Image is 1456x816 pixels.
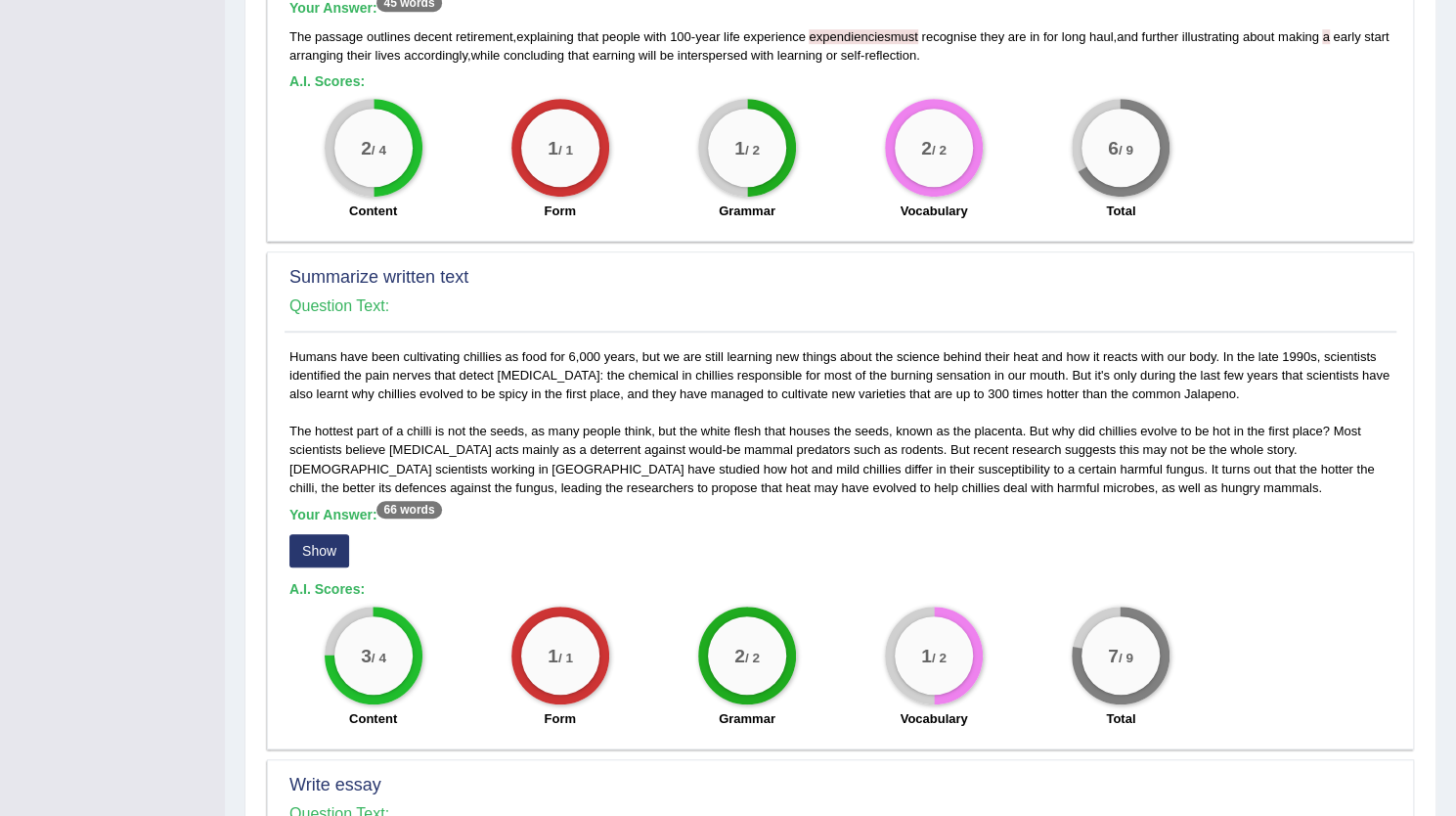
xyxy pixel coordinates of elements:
[724,29,740,44] span: life
[900,709,967,728] label: Vocabulary
[577,29,598,44] span: that
[921,137,932,159] big: 2
[361,645,372,666] big: 3
[1364,29,1389,44] span: start
[1030,29,1039,44] span: in
[643,29,666,44] span: with
[1043,29,1058,44] span: for
[1119,143,1133,158] small: / 9
[695,29,720,44] span: year
[289,27,1391,65] div: , - , , - .
[289,507,442,522] b: Your Answer:
[921,645,932,666] big: 1
[375,48,400,63] span: lives
[289,48,343,63] span: arranging
[1106,202,1135,220] label: Total
[825,48,837,63] span: or
[367,29,411,44] span: outlines
[1117,29,1138,44] span: and
[932,143,947,158] small: / 2
[602,29,640,44] span: people
[1108,645,1119,666] big: 7
[1278,29,1319,44] span: making
[289,581,365,597] b: A.I. Scores:
[504,48,564,63] span: concluding
[471,48,501,63] span: while
[734,137,745,159] big: 1
[980,29,1004,44] span: they
[1108,137,1119,159] big: 6
[315,29,363,44] span: passage
[864,48,916,63] span: reflection
[921,29,976,44] span: recognise
[1243,29,1275,44] span: about
[456,29,513,44] span: retirement
[660,48,674,63] span: be
[1322,29,1329,44] span: Use “an” instead of ‘a’ if the following word starts with a vowel sound, e.g. ‘an article’, ‘an h...
[516,29,574,44] span: explaining
[349,202,397,220] label: Content
[371,651,385,665] small: / 4
[719,709,775,728] label: Grammar
[777,48,822,63] span: learning
[347,48,372,63] span: their
[670,29,691,44] span: 100
[558,143,573,158] small: / 1
[745,651,760,665] small: / 2
[743,29,806,44] span: experience
[809,29,917,44] span: Possible spelling mistake found.
[558,651,573,665] small: / 1
[593,48,635,63] span: earning
[289,534,349,567] button: Show
[289,268,1391,288] h2: Summarize written text
[678,48,748,63] span: interspersed
[745,143,760,158] small: / 2
[719,202,775,220] label: Grammar
[1181,29,1239,44] span: illustrating
[1119,651,1133,665] small: / 9
[841,48,860,63] span: self
[751,48,773,63] span: with
[900,202,967,220] label: Vocabulary
[1089,29,1114,44] span: haul
[544,709,576,728] label: Form
[734,645,745,666] big: 2
[414,29,452,44] span: decent
[548,645,558,666] big: 1
[376,501,441,519] sup: 66 words
[361,137,372,159] big: 2
[1333,29,1360,44] span: early
[285,347,1396,739] div: Humans have been cultivating chillies as food for 6,000 years, but we are still learning new thin...
[404,48,467,63] span: accordingly
[349,709,397,728] label: Content
[548,137,558,159] big: 1
[371,143,385,158] small: / 4
[289,73,365,89] b: A.I. Scores:
[568,48,590,63] span: that
[289,29,311,44] span: The
[1062,29,1086,44] span: long
[932,651,947,665] small: / 2
[1008,29,1027,44] span: are
[289,297,1391,315] h4: Question Text:
[289,776,1391,795] h2: Write essay
[1106,709,1135,728] label: Total
[639,48,656,63] span: will
[544,202,576,220] label: Form
[1141,29,1178,44] span: further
